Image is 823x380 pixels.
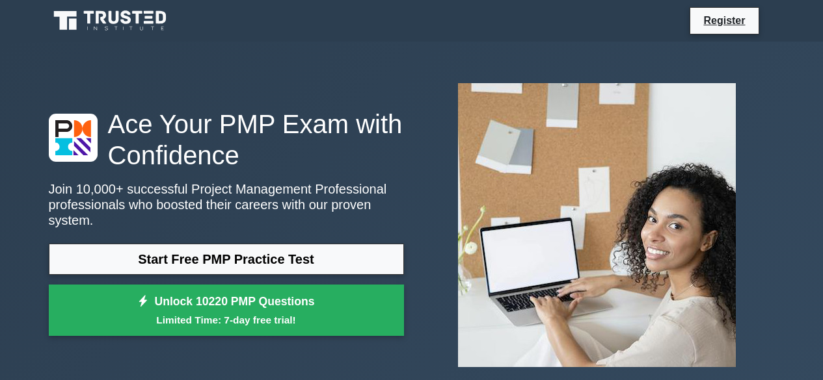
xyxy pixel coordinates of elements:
[65,312,388,327] small: Limited Time: 7-day free trial!
[695,12,753,29] a: Register
[49,108,404,171] h1: Ace Your PMP Exam with Confidence
[49,244,404,275] a: Start Free PMP Practice Test
[49,285,404,336] a: Unlock 10220 PMP QuestionsLimited Time: 7-day free trial!
[49,181,404,228] p: Join 10,000+ successful Project Management Professional professionals who boosted their careers w...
